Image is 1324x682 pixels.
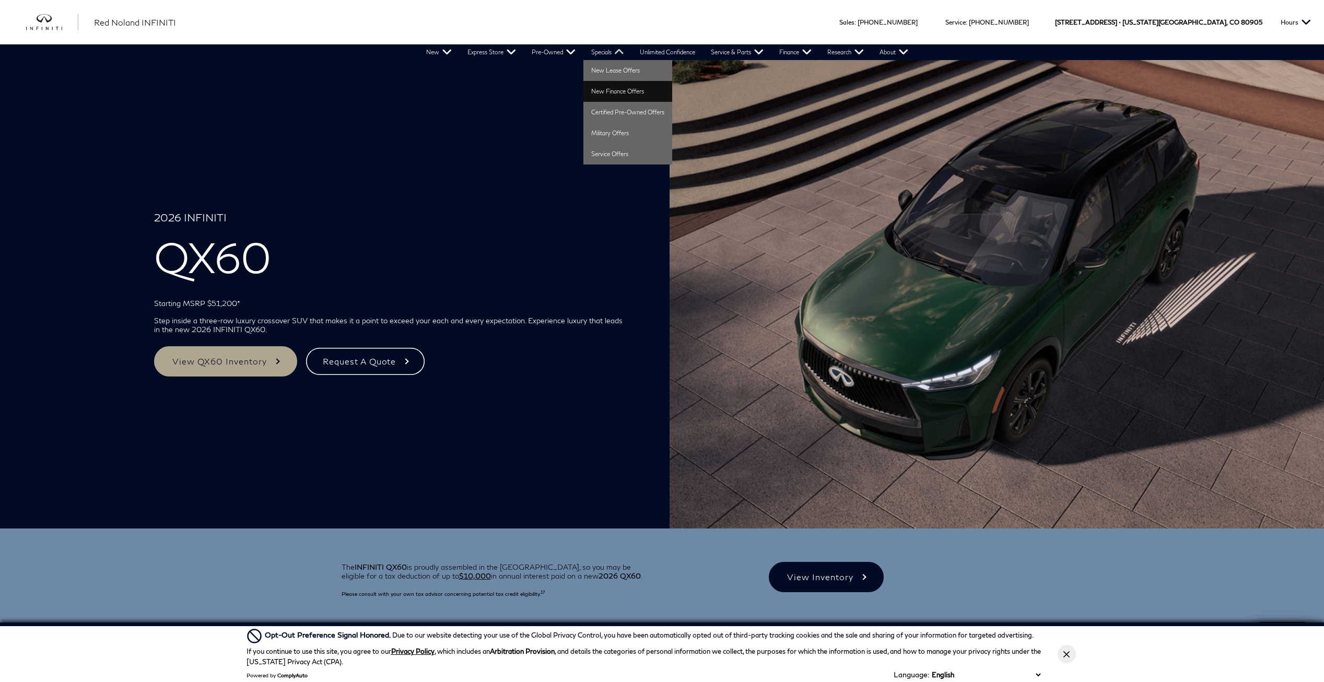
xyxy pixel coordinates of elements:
a: View QX60 Inventory [154,346,297,377]
a: New Finance Offers [583,81,672,102]
a: Live Chat [1248,622,1316,648]
span: 2026 INFINITI [154,211,629,232]
a: [PHONE_NUMBER] [858,18,918,26]
img: 2026 INFINITI QX60 [670,60,1324,528]
a: Certified Pre-Owned Offers [583,102,672,123]
div: Due to our website detecting your use of the Global Privacy Control, you have been automatically ... [265,629,1034,641]
a: [STREET_ADDRESS] • [US_STATE][GEOGRAPHIC_DATA], CO 80905 [1055,18,1262,26]
div: Powered by [247,672,308,678]
div: Language: [894,671,929,678]
a: Finance [771,44,819,60]
p: The is proudly assembled in the [GEOGRAPHIC_DATA], so you may be eligible for a tax deduction of ... [342,562,654,580]
nav: Main Navigation [418,44,916,60]
a: Military Offers [583,123,672,144]
p: Step inside a three-row luxury crossover SUV that makes it a point to exceed your each and every ... [154,316,629,334]
a: New [418,44,460,60]
a: Request A Quote [304,346,426,377]
a: Express Store [460,44,524,60]
span: Service [945,18,966,26]
u: $10,000 [459,571,491,580]
span: Red Noland INFINITI [94,17,176,27]
p: If you continue to use this site, you agree to our , which includes an , and details the categori... [247,647,1041,666]
button: Close Button [1058,645,1076,663]
a: About [872,44,916,60]
a: Specials [583,44,632,60]
a: infiniti [26,14,78,31]
disclaimer: Please consult with your own tax advisor concerning potential tax credit eligibility. [342,591,545,597]
img: INFINITI [26,14,78,31]
span: : [966,18,967,26]
strong: 2026 QX60 [599,571,641,580]
a: Service Offers [583,144,672,164]
a: New Lease Offers [583,60,672,81]
span: : [854,18,856,26]
select: Language Select [929,669,1043,680]
a: Service & Parts [703,44,771,60]
a: [PHONE_NUMBER] [969,18,1029,26]
a: Pre-Owned [524,44,583,60]
a: Unlimited Confidence [632,44,703,60]
a: View Inventory [769,562,883,592]
a: ComplyAuto [277,672,308,678]
a: Research [819,44,872,60]
span: Opt-Out Preference Signal Honored . [265,630,392,639]
strong: INFINITI QX60 [355,562,407,571]
p: Starting MSRP $51,200* [154,299,629,308]
strong: Arbitration Provision [490,647,555,655]
a: Red Noland INFINITI [94,16,176,29]
a: Privacy Policy [391,647,435,655]
sup: 17 [541,590,545,595]
span: Sales [839,18,854,26]
h1: QX60 [154,211,629,290]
